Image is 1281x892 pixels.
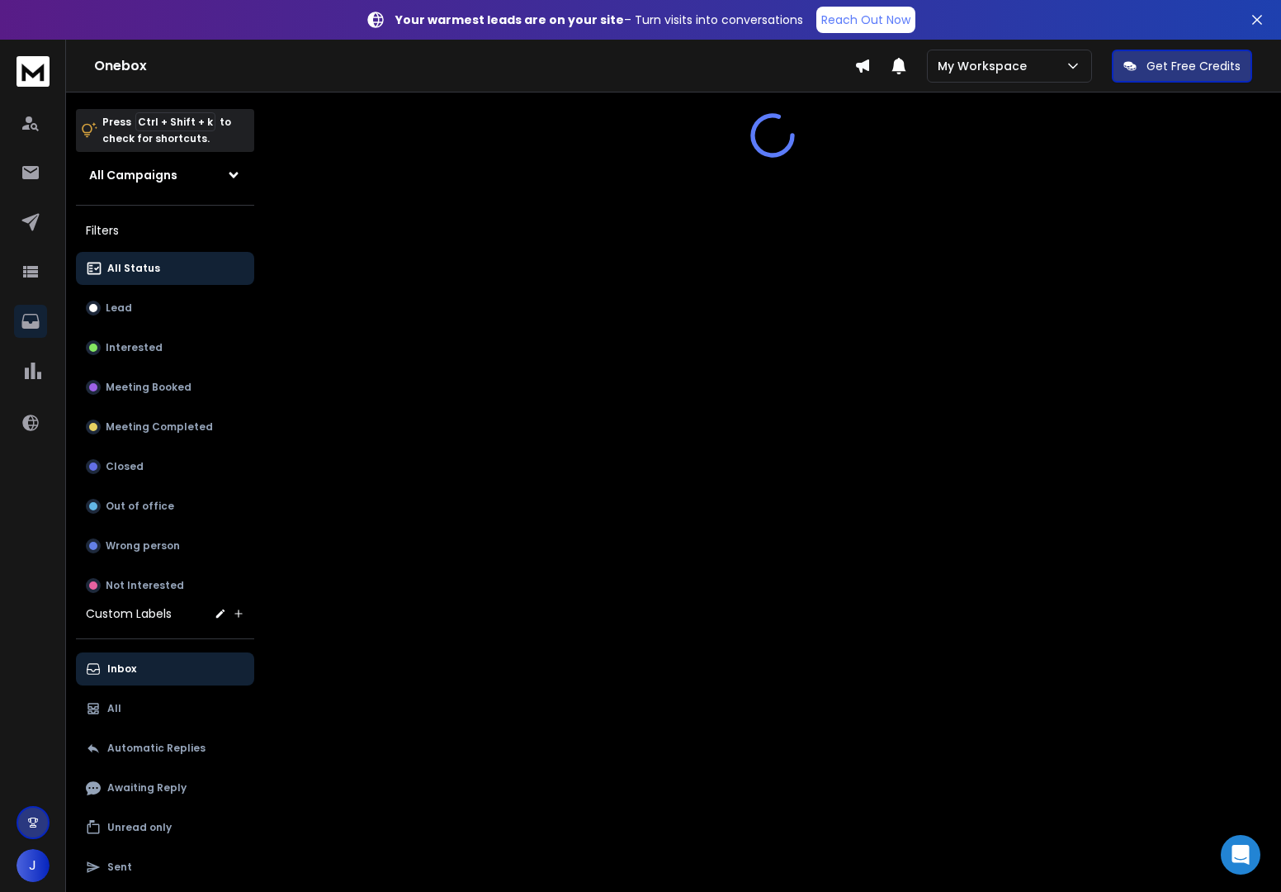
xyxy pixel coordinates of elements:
p: Reach Out Now [821,12,910,28]
button: Out of office [76,490,254,523]
button: Get Free Credits [1112,50,1252,83]
p: Closed [106,460,144,473]
button: Interested [76,331,254,364]
h1: Onebox [94,56,854,76]
p: Sent [107,861,132,874]
p: Meeting Booked [106,381,191,394]
button: Lead [76,292,254,325]
p: Inbox [107,662,136,676]
p: Lead [106,301,132,315]
button: J [17,849,50,882]
p: Meeting Completed [106,420,213,434]
p: Not Interested [106,579,184,592]
button: Unread only [76,811,254,844]
button: All Campaigns [76,159,254,192]
p: All [107,702,121,715]
p: Get Free Credits [1146,58,1241,74]
button: Sent [76,851,254,884]
button: All Status [76,252,254,285]
p: – Turn visits into conversations [395,12,803,28]
p: Out of office [106,500,174,513]
p: Automatic Replies [107,742,206,755]
p: Unread only [107,821,172,834]
h3: Custom Labels [86,605,172,622]
p: My Workspace [938,58,1033,74]
button: Closed [76,450,254,483]
p: Awaiting Reply [107,781,187,795]
div: Open Intercom Messenger [1221,835,1260,875]
button: Wrong person [76,529,254,562]
button: Inbox [76,652,254,686]
button: Automatic Replies [76,732,254,765]
img: logo [17,56,50,87]
p: Press to check for shortcuts. [102,114,231,147]
a: Reach Out Now [816,7,915,33]
button: Meeting Completed [76,410,254,444]
h3: Filters [76,219,254,242]
span: Ctrl + Shift + k [135,112,215,131]
p: All Status [107,262,160,275]
button: Awaiting Reply [76,771,254,804]
h1: All Campaigns [89,167,177,183]
button: Not Interested [76,569,254,602]
p: Interested [106,341,163,354]
strong: Your warmest leads are on your site [395,12,624,28]
button: Meeting Booked [76,371,254,404]
button: All [76,692,254,725]
p: Wrong person [106,539,180,553]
